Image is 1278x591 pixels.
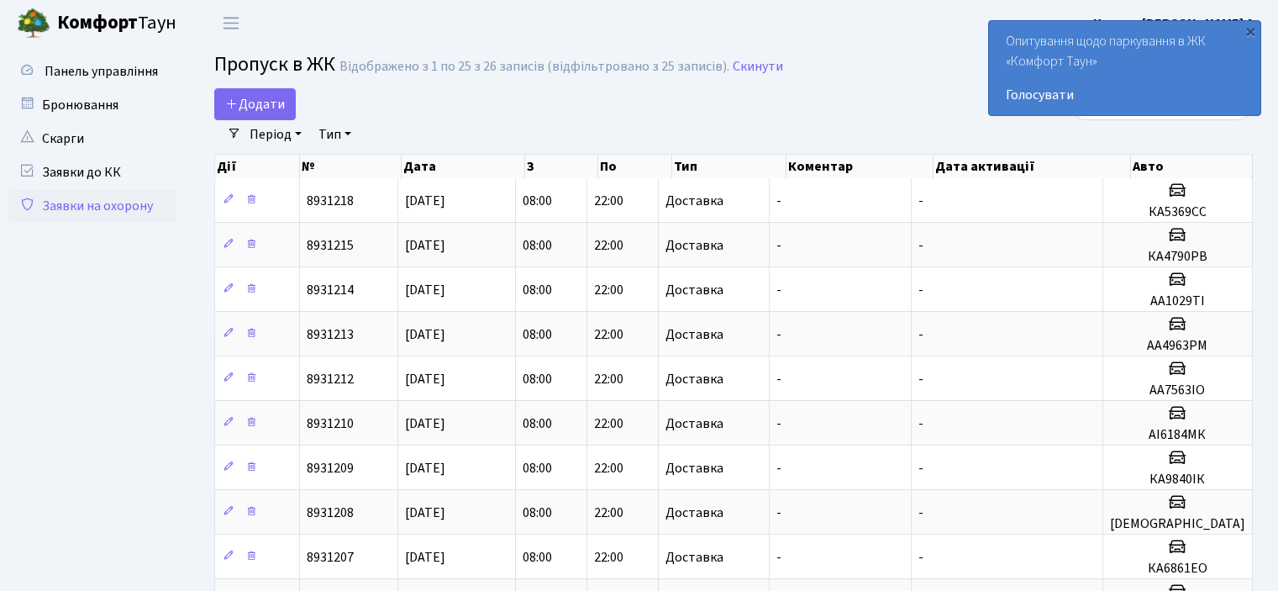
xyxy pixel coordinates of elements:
span: Доставка [665,328,723,341]
span: Пропуск в ЖК [214,50,335,79]
span: - [776,459,781,478]
span: - [918,370,923,388]
span: 8931209 [307,459,354,478]
span: - [918,236,923,255]
span: 22:00 [594,236,623,255]
a: Голосувати [1006,85,1244,105]
a: Скинути [733,59,783,75]
span: 8931213 [307,325,354,344]
th: По [598,155,671,178]
span: - [918,548,923,567]
th: Дата [402,155,525,178]
span: - [776,281,781,299]
span: 22:00 [594,325,623,344]
span: - [776,504,781,522]
span: - [776,370,781,388]
span: Доставка [665,372,723,386]
button: Переключити навігацію [210,9,252,37]
span: 08:00 [523,370,552,388]
th: Дата активації [934,155,1131,178]
a: Цитрус [PERSON_NAME] А. [1093,13,1258,34]
span: Доставка [665,506,723,520]
span: [DATE] [405,281,445,299]
a: Період [243,120,308,149]
img: logo.png [17,7,50,40]
span: 8931212 [307,370,354,388]
span: [DATE] [405,325,445,344]
span: 08:00 [523,325,552,344]
span: Доставка [665,194,723,208]
b: Комфорт [57,9,138,36]
span: 08:00 [523,548,552,567]
span: [DATE] [405,504,445,522]
div: Відображено з 1 по 25 з 26 записів (відфільтровано з 25 записів). [339,59,729,75]
span: Доставка [665,239,723,252]
span: 8931208 [307,504,354,522]
span: - [776,192,781,210]
span: 08:00 [523,414,552,433]
th: Авто [1131,155,1253,178]
a: Тип [312,120,358,149]
span: - [776,236,781,255]
span: 08:00 [523,281,552,299]
h5: КА9840ІК [1110,472,1245,488]
h5: АА1029ТІ [1110,293,1245,309]
span: 22:00 [594,414,623,433]
span: - [918,504,923,522]
span: Доставка [665,417,723,430]
h5: КА5369СС [1110,204,1245,220]
span: 8931215 [307,236,354,255]
span: Додати [225,95,285,113]
a: Бронювання [8,88,176,122]
span: - [776,325,781,344]
div: Опитування щодо паркування в ЖК «Комфорт Таун» [989,21,1260,115]
th: Коментар [786,155,933,178]
h5: АА4963РМ [1110,338,1245,354]
span: [DATE] [405,236,445,255]
span: - [918,281,923,299]
span: - [776,414,781,433]
div: × [1242,23,1259,40]
a: Панель управління [8,55,176,88]
b: Цитрус [PERSON_NAME] А. [1093,14,1258,33]
h5: КА4790РВ [1110,249,1245,265]
span: 22:00 [594,370,623,388]
span: 8931210 [307,414,354,433]
h5: [DEMOGRAPHIC_DATA] [1110,516,1245,532]
span: 22:00 [594,192,623,210]
span: - [918,192,923,210]
span: 22:00 [594,548,623,567]
h5: КА6861ЕО [1110,561,1245,577]
th: № [300,155,402,178]
span: [DATE] [405,192,445,210]
span: [DATE] [405,370,445,388]
span: - [918,325,923,344]
h5: АА7563ІО [1110,383,1245,398]
a: Скарги [8,122,176,156]
h5: АІ6184МК [1110,427,1245,443]
span: 22:00 [594,504,623,522]
span: [DATE] [405,414,445,433]
span: - [918,459,923,478]
span: 22:00 [594,281,623,299]
span: Доставка [665,462,723,475]
span: 08:00 [523,459,552,478]
span: 8931207 [307,548,354,567]
a: Заявки на охорону [8,189,176,223]
span: 8931214 [307,281,354,299]
th: З [525,155,598,178]
span: 22:00 [594,459,623,478]
span: 8931218 [307,192,354,210]
span: Доставка [665,551,723,564]
span: Панель управління [45,62,158,81]
span: [DATE] [405,459,445,478]
a: Додати [214,88,296,120]
span: 08:00 [523,192,552,210]
span: - [776,548,781,567]
span: Доставка [665,283,723,297]
span: [DATE] [405,548,445,567]
th: Дії [215,155,300,178]
span: - [918,414,923,433]
span: 08:00 [523,504,552,522]
span: Таун [57,9,176,38]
